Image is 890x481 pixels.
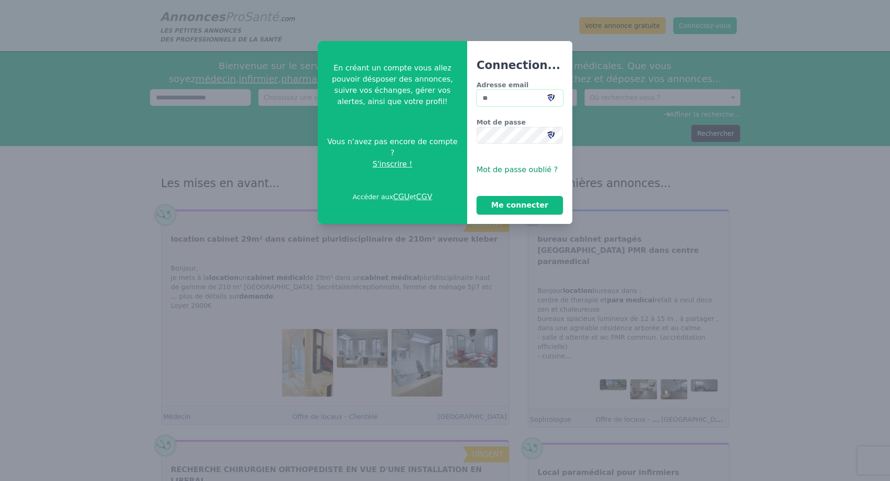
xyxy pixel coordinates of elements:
a: CGV [416,192,433,201]
h3: Connection... [477,58,563,73]
a: CGU [393,192,409,201]
span: Mot de passe oublié ? [477,165,558,174]
label: Mot de passe [477,118,563,127]
label: Adresse email [477,80,563,90]
button: Me connecter [477,196,563,215]
p: Accéder aux et [353,191,433,202]
span: Vous n'avez pas encore de compte ? [325,136,460,159]
p: En créant un compte vous allez pouvoir désposer des annonces, suivre vos échanges, gérer vos aler... [325,63,460,107]
span: S'inscrire ! [373,159,413,170]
